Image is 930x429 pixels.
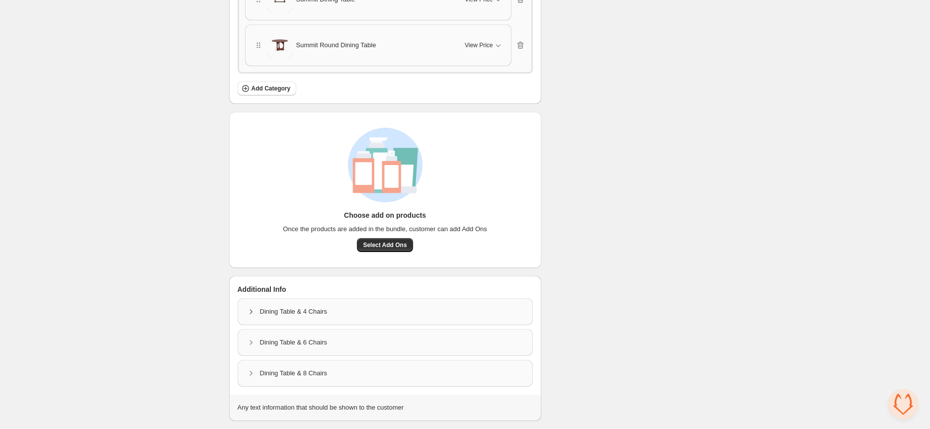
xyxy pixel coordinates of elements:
h3: Choose add on products [344,210,426,220]
button: Select Add Ons [357,238,413,252]
span: Dining Table & 6 Chairs [260,338,328,347]
span: Additional Info [238,284,286,294]
img: Summit Round Dining Table [267,30,292,61]
a: Open chat [888,389,918,419]
span: Any text information that should be shown to the customer [238,404,404,411]
span: Summit Round Dining Table [296,40,376,50]
span: View Price [465,41,493,49]
span: Dining Table & 8 Chairs [260,368,328,378]
button: View Price [459,37,508,53]
button: Add Category [238,82,297,95]
span: Once the products are added in the bundle, customer can add Add Ons [283,224,487,234]
span: Add Category [252,85,291,92]
span: Dining Table & 4 Chairs [260,307,328,317]
span: Select Add Ons [363,241,407,249]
